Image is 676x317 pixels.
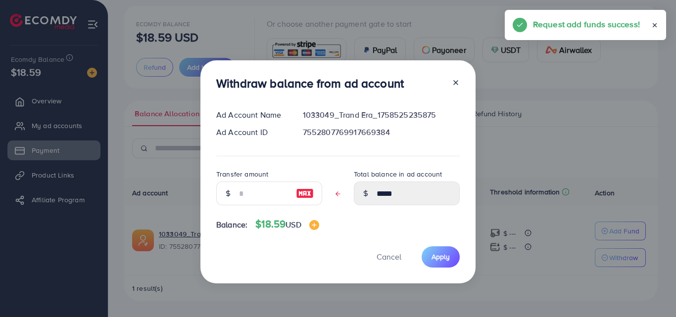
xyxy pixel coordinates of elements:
[255,218,319,230] h4: $18.59
[208,127,295,138] div: Ad Account ID
[295,127,468,138] div: 7552807769917669384
[634,272,669,310] iframe: Chat
[364,246,414,268] button: Cancel
[295,109,468,121] div: 1033049_Trand Era_1758525235875
[216,76,404,91] h3: Withdraw balance from ad account
[377,251,401,262] span: Cancel
[216,169,268,179] label: Transfer amount
[296,187,314,199] img: image
[422,246,460,268] button: Apply
[216,219,247,230] span: Balance:
[309,220,319,230] img: image
[286,219,301,230] span: USD
[432,252,450,262] span: Apply
[208,109,295,121] div: Ad Account Name
[533,18,640,31] h5: Request add funds success!
[354,169,442,179] label: Total balance in ad account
